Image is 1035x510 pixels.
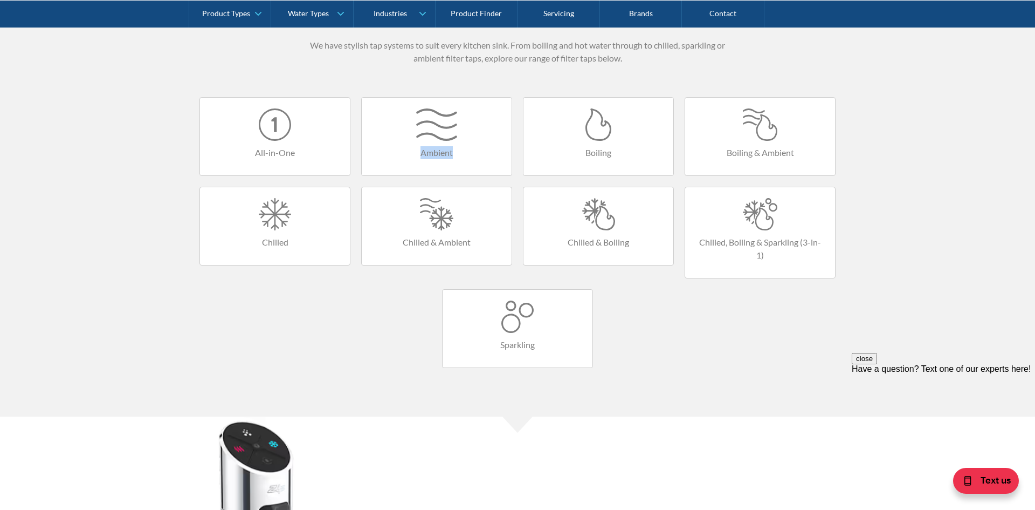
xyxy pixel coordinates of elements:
[211,146,339,159] h4: All-in-One
[202,9,250,18] div: Product Types
[372,236,501,249] h4: Chilled & Ambient
[288,9,329,18] div: Water Types
[696,146,824,159] h4: Boiling & Ambient
[852,353,1035,470] iframe: podium webchat widget prompt
[307,39,728,65] p: We have stylish tap systems to suit every kitchen sink. From boiling and hot water through to chi...
[927,456,1035,510] iframe: podium webchat widget bubble
[534,146,663,159] h4: Boiling
[361,187,512,266] a: Chilled & Ambient
[523,187,674,266] a: Chilled & Boiling
[374,9,407,18] div: Industries
[453,338,582,351] h4: Sparkling
[361,97,512,176] a: Ambient
[372,146,501,159] h4: Ambient
[685,187,836,278] a: Chilled, Boiling & Sparkling (3-in-1)
[199,187,350,266] a: Chilled
[523,97,674,176] a: Boiling
[534,236,663,249] h4: Chilled & Boiling
[696,236,824,262] h4: Chilled, Boiling & Sparkling (3-in-1)
[211,236,339,249] h4: Chilled
[442,289,593,368] a: Sparkling
[199,97,350,176] a: All-in-One
[685,97,836,176] a: Boiling & Ambient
